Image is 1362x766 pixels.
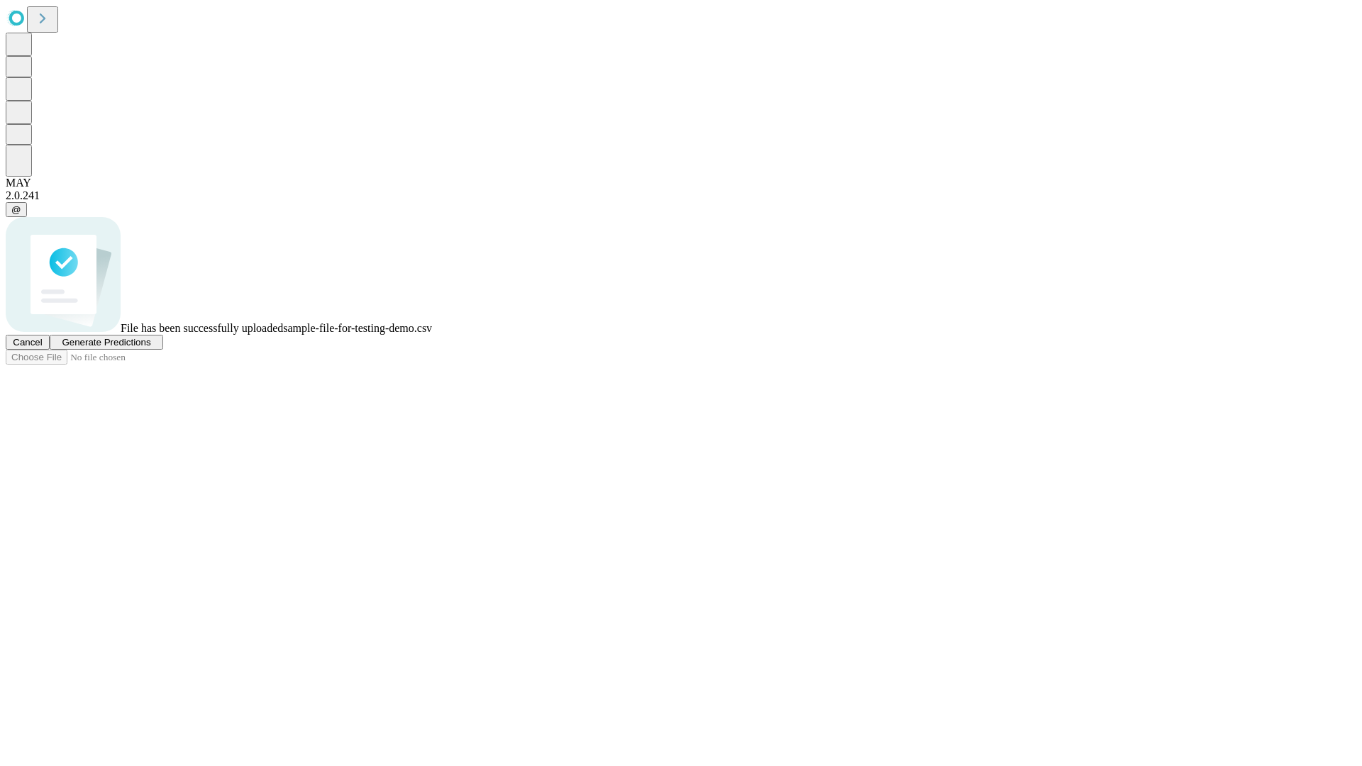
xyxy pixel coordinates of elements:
span: sample-file-for-testing-demo.csv [283,322,432,334]
button: Cancel [6,335,50,350]
span: Generate Predictions [62,337,150,348]
span: Cancel [13,337,43,348]
span: @ [11,204,21,215]
span: File has been successfully uploaded [121,322,283,334]
button: @ [6,202,27,217]
button: Generate Predictions [50,335,163,350]
div: 2.0.241 [6,189,1356,202]
div: MAY [6,177,1356,189]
